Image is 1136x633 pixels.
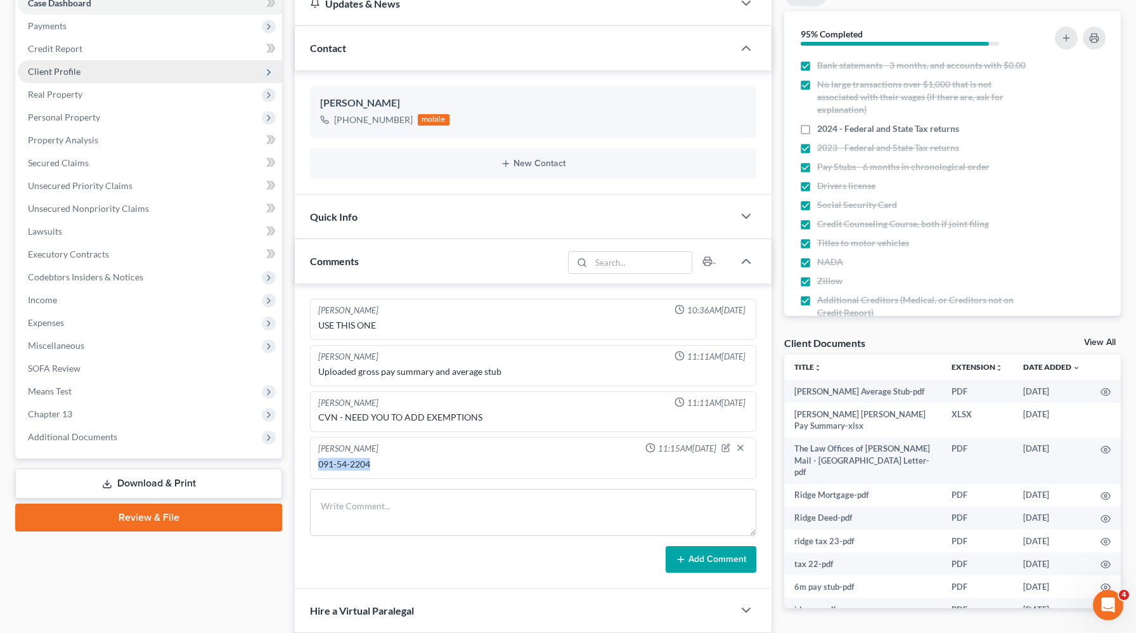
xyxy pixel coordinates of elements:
[1084,338,1116,347] a: View All
[28,157,89,168] span: Secured Claims
[801,29,863,39] strong: 95% Completed
[1013,403,1090,438] td: [DATE]
[658,443,716,455] span: 11:15AM[DATE]
[1013,380,1090,403] td: [DATE]
[318,319,748,332] div: USE THIS ONE
[18,243,282,266] a: Executory Contracts
[794,362,822,372] a: Titleunfold_more
[310,255,359,267] span: Comments
[334,114,413,126] div: [PHONE_NUMBER]
[817,199,897,211] span: Social Security Card
[18,37,282,60] a: Credit Report
[952,362,1003,372] a: Extensionunfold_more
[817,237,909,249] span: Titles to motor vehicles
[310,211,358,223] span: Quick Info
[28,226,62,237] span: Lawsuits
[318,365,748,378] div: Uploaded gross pay summary and average stub
[1013,575,1090,598] td: [DATE]
[941,552,1013,575] td: PDF
[817,256,843,268] span: NADA
[941,484,1013,507] td: PDF
[784,507,941,530] td: Ridge Deed-pdf
[320,96,746,111] div: [PERSON_NAME]
[318,304,378,316] div: [PERSON_NAME]
[817,78,1026,116] span: No large transactions over $1,000 that is not associated with their wages (if there are, ask for ...
[1023,362,1080,372] a: Date Added expand_more
[28,43,82,54] span: Credit Report
[941,575,1013,598] td: PDF
[784,530,941,552] td: ridge tax 23-pdf
[687,397,745,409] span: 11:11AM[DATE]
[1013,598,1090,621] td: [DATE]
[941,530,1013,552] td: PDF
[817,179,875,192] span: Drivers license
[318,411,748,424] div: CVN - NEED YOU TO ADD EXEMPTIONS
[817,122,959,135] span: 2024 - Federal and State Tax returns
[784,336,865,349] div: Client Documents
[784,598,941,621] td: id n ssc-pdf
[28,20,67,31] span: Payments
[1013,438,1090,484] td: [DATE]
[817,160,990,173] span: Pay Stubs - 6 months in chronological order
[28,66,81,77] span: Client Profile
[318,458,748,471] div: 091-54-2204
[28,203,149,214] span: Unsecured Nonpriority Claims
[18,174,282,197] a: Unsecured Priority Claims
[941,507,1013,530] td: PDF
[28,363,81,374] span: SOFA Review
[28,112,100,122] span: Personal Property
[28,134,98,145] span: Property Analysis
[28,89,82,100] span: Real Property
[28,180,132,191] span: Unsecured Priority Claims
[817,141,959,154] span: 2023 - Federal and State Tax returns
[687,304,745,316] span: 10:36AM[DATE]
[817,294,1026,319] span: Additional Creditors (Medical, or Creditors not on Credit Report)
[1013,507,1090,530] td: [DATE]
[1013,484,1090,507] td: [DATE]
[784,575,941,598] td: 6m pay stub-pdf
[1073,364,1080,372] i: expand_more
[18,197,282,220] a: Unsecured Nonpriority Claims
[28,408,72,419] span: Chapter 13
[1013,530,1090,552] td: [DATE]
[784,552,941,575] td: tax 22-pdf
[318,443,378,455] div: [PERSON_NAME]
[418,114,449,126] div: mobile
[1093,590,1123,620] iframe: Intercom live chat
[28,317,64,328] span: Expenses
[310,604,414,617] span: Hire a Virtual Paralegal
[784,380,941,403] td: [PERSON_NAME] Average Stub-pdf
[28,294,57,305] span: Income
[941,380,1013,403] td: PDF
[784,403,941,438] td: [PERSON_NAME] [PERSON_NAME] Pay Summary-xlsx
[814,364,822,372] i: unfold_more
[995,364,1003,372] i: unfold_more
[817,275,842,287] span: Zillow
[941,438,1013,484] td: PDF
[320,159,746,169] button: New Contact
[318,351,378,363] div: [PERSON_NAME]
[28,340,84,351] span: Miscellaneous
[28,386,72,396] span: Means Test
[15,469,282,499] a: Download & Print
[817,59,1026,72] span: Bank statements - 3 months, and accounts with $0.00
[18,220,282,243] a: Lawsuits
[1119,590,1129,600] span: 4
[15,504,282,532] a: Review & File
[18,152,282,174] a: Secured Claims
[18,357,282,380] a: SOFA Review
[591,252,692,273] input: Search...
[666,546,756,573] button: Add Comment
[784,484,941,507] td: Ridge Mortgage-pdf
[28,249,109,259] span: Executory Contracts
[318,397,378,409] div: [PERSON_NAME]
[28,271,143,282] span: Codebtors Insiders & Notices
[1013,552,1090,575] td: [DATE]
[941,403,1013,438] td: XLSX
[941,598,1013,621] td: PDF
[784,438,941,484] td: The Law Offices of [PERSON_NAME] Mail - [GEOGRAPHIC_DATA] Letter-pdf
[310,42,346,54] span: Contact
[687,351,745,363] span: 11:11AM[DATE]
[28,431,117,442] span: Additional Documents
[18,129,282,152] a: Property Analysis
